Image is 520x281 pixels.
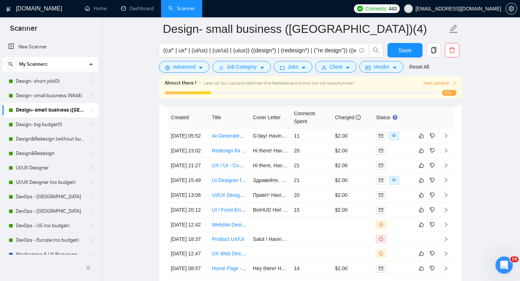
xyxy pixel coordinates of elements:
span: holder [89,136,95,142]
td: Home Page - Looking for rockstar UI [209,261,250,276]
button: like [417,191,426,199]
button: like [417,176,426,185]
span: Client [329,63,342,71]
span: holder [89,252,95,258]
a: setting [506,6,517,12]
li: New Scanner [3,40,98,54]
span: right [443,178,448,183]
span: dislike [430,133,435,139]
input: Scanner name... [163,20,447,38]
td: $2.00 [332,203,373,217]
a: New Scanner [8,40,92,54]
button: settingAdvancedcaret-down [159,61,209,73]
button: idcardVendorcaret-down [359,61,403,73]
a: Website Design for Application Development [212,222,312,228]
td: UX Web Designer in Figma [209,246,250,261]
td: [DATE] 18:37 [168,232,209,246]
button: copy [426,43,441,57]
a: Design- big budget(1) [16,117,84,132]
iframe: Intercom live chat [495,256,513,274]
button: like [417,206,426,214]
td: [DATE] 13:06 [168,188,209,203]
span: close-circle [379,251,383,256]
span: caret-down [198,65,203,70]
td: $2.00 [332,188,373,203]
span: 443 [389,5,396,13]
span: dislike [430,177,435,183]
a: DevOps - [GEOGRAPHIC_DATA] [16,190,84,204]
span: caret-down [345,65,350,70]
span: Job Category [226,63,256,71]
span: like [419,222,424,228]
span: mail [379,193,383,197]
span: right [443,237,448,242]
a: AI-Generated Web Page Design Options [212,133,303,139]
td: 21 [291,173,332,188]
button: barsJob Categorycaret-down [212,61,270,73]
td: [DATE] 12:42 [168,217,209,232]
span: dislike [430,251,435,256]
span: right [452,81,456,85]
td: [DATE] 20:12 [168,203,209,217]
span: holder [89,93,95,99]
span: eye [392,133,396,138]
td: UI Designer for Casual Mobile Game (2.5D Style) [209,173,250,188]
span: right [443,251,448,256]
a: Reset All [409,63,429,71]
td: $2.00 [332,173,373,188]
a: DevOps - [GEOGRAPHIC_DATA] [16,204,84,219]
td: 20 [291,143,332,158]
span: Vendor [373,63,389,71]
button: dislike [428,161,437,170]
button: like [417,220,426,229]
button: dislike [428,191,437,199]
button: dislike [428,220,437,229]
button: Save [387,43,422,57]
span: Save [398,46,411,55]
span: 17% [442,90,456,96]
span: holder [89,107,95,113]
img: upwork-logo.png [357,6,363,12]
span: Advanced [173,63,195,71]
span: setting [165,65,170,70]
a: Wireframing & UX Prototype [16,247,84,262]
span: right [443,193,448,198]
span: mail [379,208,383,212]
td: UI / Front-End Designer to create a Dashboard / HUD in Figma [209,203,250,217]
button: setting [506,3,517,14]
span: holder [89,165,95,171]
button: dislike [428,176,437,185]
th: Cover Letter [250,107,291,129]
a: DevOps - US (no budget) [16,219,84,233]
span: caret-down [301,65,306,70]
span: right [443,148,448,153]
button: Train Laziza AI [423,80,456,87]
span: 10 [510,256,519,262]
span: mail [379,163,383,168]
th: Status [373,107,414,129]
td: 11 [291,129,332,143]
span: eye [392,178,396,182]
td: [DATE] 08:57 [168,261,209,276]
td: $2.00 [332,143,373,158]
span: close-circle [379,222,383,227]
td: UX / UI - Community Builder [209,158,250,173]
a: UI/UX Designer [16,161,84,175]
td: $2.00 [332,158,373,173]
a: Design&Redesign [16,146,84,161]
span: like [419,207,424,213]
td: [DATE] 05:52 [168,129,209,143]
a: Redesign for Racquet Sports Community App [212,148,314,154]
span: Scanner [4,23,43,38]
button: search [369,43,383,57]
a: UI/UX Designer Needed for Legal Tech Website Update [212,192,337,198]
a: UI / Front-End Designer to create a Dashboard / HUD in [GEOGRAPHIC_DATA] [212,207,391,213]
span: info-circle [356,115,361,120]
a: homeHome [85,5,107,12]
a: searchScanner [168,5,195,12]
span: mail [379,134,383,138]
span: edit [449,24,458,34]
span: mail [379,178,383,182]
span: holder [89,223,95,229]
